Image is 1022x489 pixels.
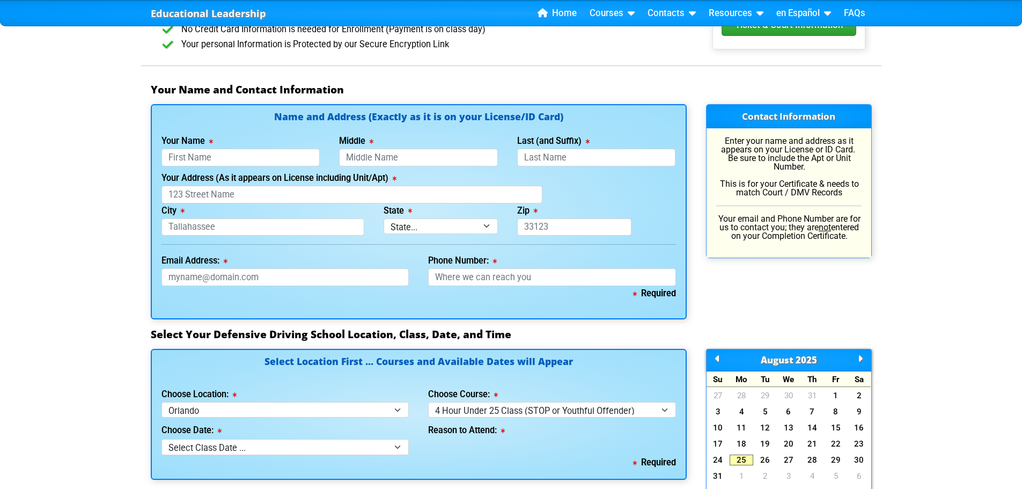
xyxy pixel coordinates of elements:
[517,137,590,145] label: Last (and Suffix)
[730,422,753,433] a: 11
[533,5,581,21] a: Home
[643,5,700,21] a: Contacts
[800,371,824,387] div: Th
[796,354,817,366] span: 2025
[777,422,800,433] a: 13
[161,207,185,215] label: City
[339,137,373,145] label: Middle
[633,288,676,298] b: Required
[824,406,848,417] a: 8
[707,455,730,465] a: 24
[161,149,320,166] input: First Name
[730,471,753,481] a: 1
[800,439,824,449] a: 21
[848,371,871,387] div: Sa
[517,149,676,166] input: Last Name
[730,371,753,387] div: Mo
[633,457,676,468] b: Required
[730,406,753,417] a: 4
[161,390,237,399] label: Choose Location:
[824,455,848,465] a: 29
[151,5,266,23] a: Educational Leadership
[716,137,862,197] p: Enter your name and address as it appears on your License or ID Card. Be sure to include the Apt ...
[753,439,777,449] a: 19
[777,471,800,481] a: 3
[840,5,870,21] a: FAQs
[800,390,824,401] a: 31
[753,406,777,417] a: 5
[819,222,831,232] u: not
[730,390,753,401] a: 28
[848,422,871,433] a: 16
[824,439,848,449] a: 22
[800,455,824,465] a: 28
[161,426,222,435] label: Choose Date:
[707,390,730,401] a: 27
[428,426,505,435] label: Reason to Attend:
[151,83,872,96] h3: Your Name and Contact Information
[753,455,777,465] a: 26
[151,328,872,341] h3: Select Your Defensive Driving School Location, Class, Date, and Time
[168,22,687,38] li: No Credit Card Information is needed for Enrollment (Payment is on class day)
[761,354,793,366] span: August
[777,371,800,387] div: We
[824,422,848,433] a: 15
[168,37,687,53] li: Your personal Information is Protected by our Secure Encryption Link
[707,471,730,481] a: 31
[161,268,409,286] input: myname@domain.com
[753,422,777,433] a: 12
[824,471,848,481] a: 5
[800,471,824,481] a: 4
[707,406,730,417] a: 3
[339,149,498,166] input: Middle Name
[428,268,676,286] input: Where we can reach you
[161,218,365,236] input: Tallahassee
[753,390,777,401] a: 29
[777,390,800,401] a: 30
[848,439,871,449] a: 23
[161,357,676,379] h4: Select Location First ... Courses and Available Dates will Appear
[777,406,800,417] a: 6
[824,390,848,401] a: 1
[161,174,396,183] label: Your Address (As it appears on License including Unit/Apt)
[824,371,848,387] div: Fr
[730,439,753,449] a: 18
[517,207,538,215] label: Zip
[753,471,777,481] a: 2
[848,390,871,401] a: 2
[777,439,800,449] a: 20
[707,105,871,128] h3: Contact Information
[753,371,777,387] div: Tu
[800,406,824,417] a: 7
[161,137,213,145] label: Your Name
[428,390,498,399] label: Choose Course:
[777,455,800,465] a: 27
[428,257,497,265] label: Phone Number:
[730,455,753,465] a: 25
[161,186,542,203] input: 123 Street Name
[848,471,871,481] a: 6
[517,218,631,236] input: 33123
[707,439,730,449] a: 17
[848,455,871,465] a: 30
[161,257,227,265] label: Email Address:
[848,406,871,417] a: 9
[707,422,730,433] a: 10
[384,207,412,215] label: State
[772,5,835,21] a: en Español
[707,371,730,387] div: Su
[161,112,676,121] h4: Name and Address (Exactly as it is on your License/ID Card)
[716,215,862,240] p: Your email and Phone Number are for us to contact you; they are entered on your Completion Certif...
[585,5,639,21] a: Courses
[800,422,824,433] a: 14
[704,5,768,21] a: Resources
